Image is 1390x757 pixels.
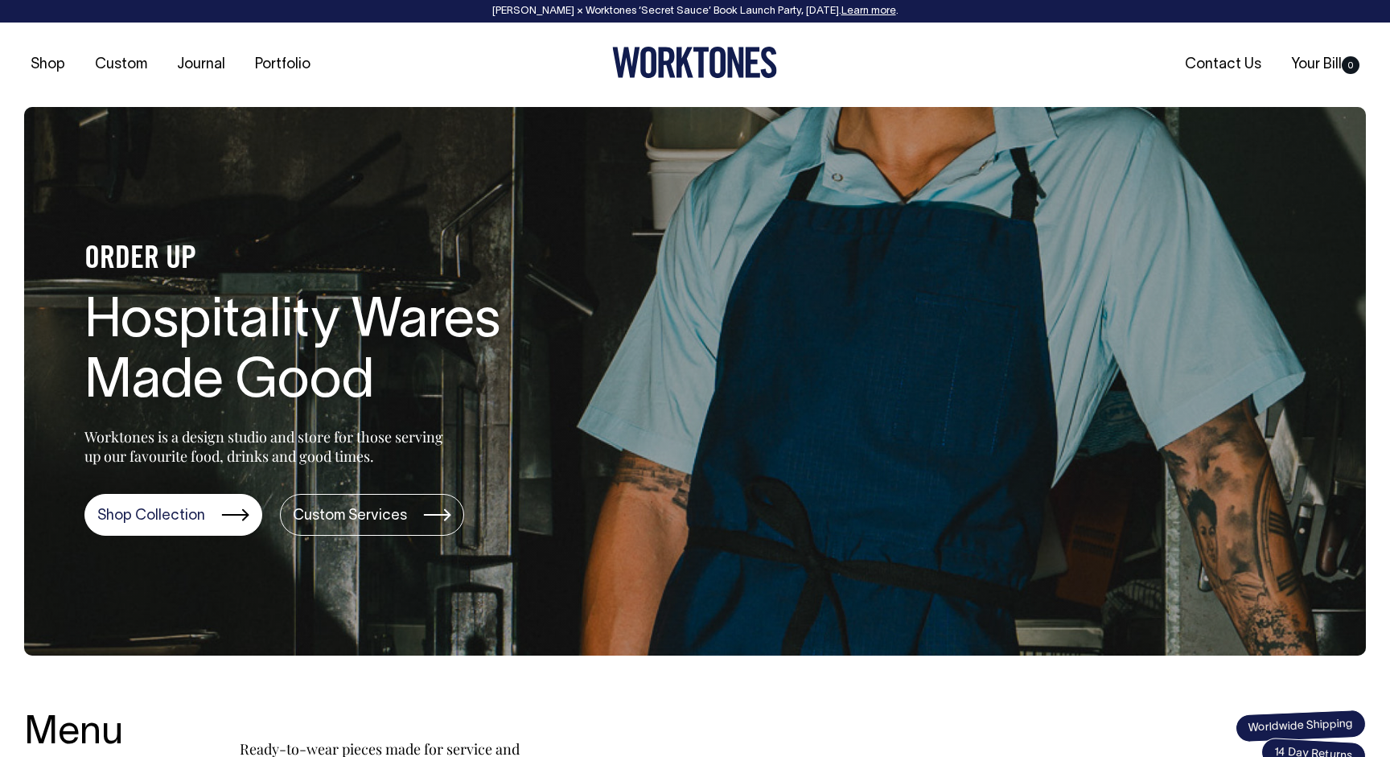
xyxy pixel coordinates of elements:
a: Learn more [841,6,896,16]
a: Journal [171,51,232,78]
h1: Hospitality Wares Made Good [84,293,599,413]
a: Custom [88,51,154,78]
a: Shop [24,51,72,78]
h4: ORDER UP [84,243,599,277]
a: Shop Collection [84,494,262,536]
span: 0 [1342,56,1359,74]
a: Portfolio [249,51,317,78]
a: Contact Us [1178,51,1268,78]
p: Worktones is a design studio and store for those serving up our favourite food, drinks and good t... [84,427,450,466]
a: Your Bill0 [1285,51,1366,78]
span: Worldwide Shipping [1235,710,1366,743]
div: [PERSON_NAME] × Worktones ‘Secret Sauce’ Book Launch Party, [DATE]. . [16,6,1374,17]
a: Custom Services [280,494,464,536]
